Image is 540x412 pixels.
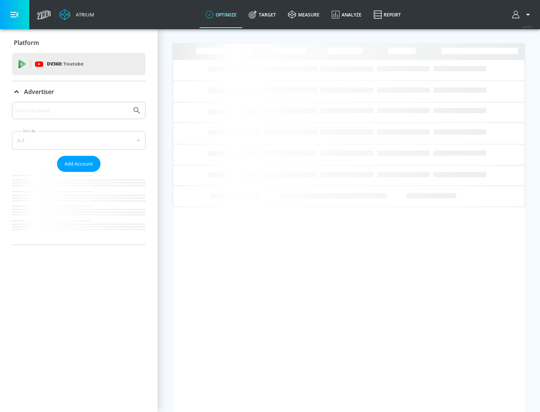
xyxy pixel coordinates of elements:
button: Add Account [57,156,100,172]
a: optimize [199,1,243,28]
p: DV360: [47,60,83,68]
span: v 4.25.4 [522,25,532,29]
div: Atrium [73,11,94,18]
p: Platform [14,39,39,47]
a: Report [367,1,407,28]
nav: list of Advertiser [12,172,145,245]
div: Advertiser [12,102,145,245]
p: Youtube [63,60,83,68]
a: Target [243,1,282,28]
label: Sort By [21,128,37,133]
a: Analyze [325,1,367,28]
a: measure [282,1,325,28]
input: Search by name [15,106,129,115]
span: Add Account [64,160,93,168]
p: Advertiser [24,88,54,96]
div: Platform [12,32,145,53]
div: DV360: Youtube [12,53,145,75]
a: Atrium [59,9,94,20]
div: A-Z [12,131,145,150]
div: Advertiser [12,81,145,102]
